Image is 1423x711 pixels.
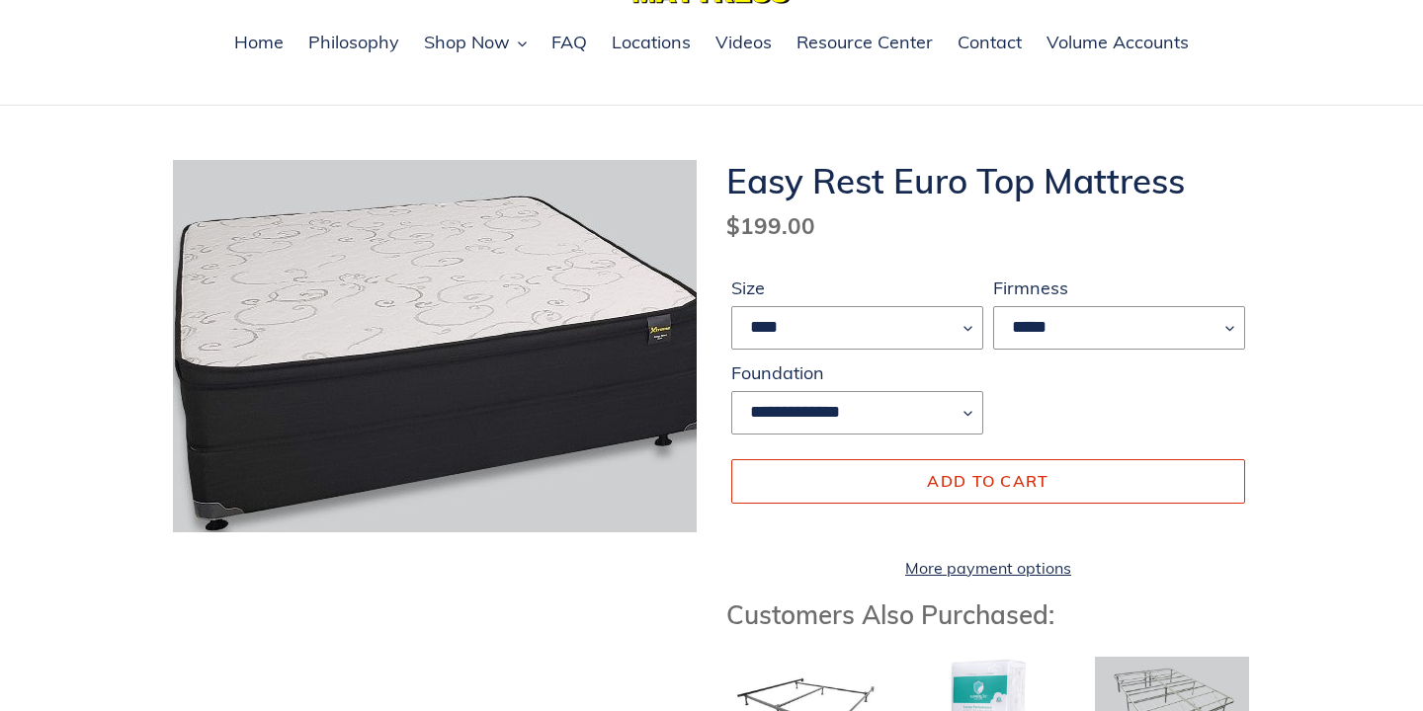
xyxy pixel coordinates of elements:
[298,29,409,58] a: Philosophy
[715,31,772,54] span: Videos
[726,160,1250,201] h1: Easy Rest Euro Top Mattress
[308,31,399,54] span: Philosophy
[731,556,1245,580] a: More payment options
[1046,31,1189,54] span: Volume Accounts
[1037,29,1199,58] a: Volume Accounts
[993,275,1245,301] label: Firmness
[234,31,284,54] span: Home
[731,359,983,386] label: Foundation
[948,29,1032,58] a: Contact
[706,29,782,58] a: Videos
[731,459,1245,503] button: Add to cart
[731,275,983,301] label: Size
[927,471,1048,491] span: Add to cart
[958,31,1022,54] span: Contact
[414,29,537,58] button: Shop Now
[424,31,510,54] span: Shop Now
[602,29,701,58] a: Locations
[726,599,1250,630] h3: Customers Also Purchased:
[787,29,943,58] a: Resource Center
[612,31,691,54] span: Locations
[542,29,597,58] a: FAQ
[796,31,933,54] span: Resource Center
[224,29,293,58] a: Home
[551,31,587,54] span: FAQ
[726,211,815,240] span: $199.00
